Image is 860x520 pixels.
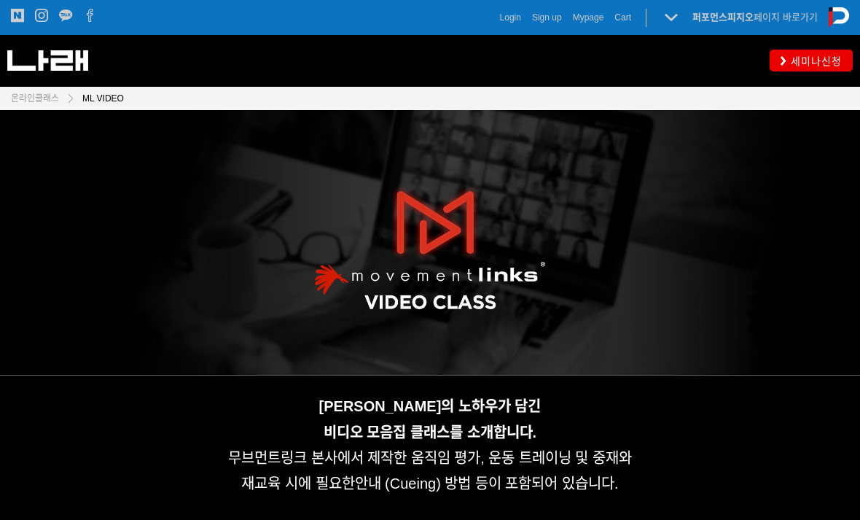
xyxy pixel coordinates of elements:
[319,398,542,414] span: [PERSON_NAME]의 노하우가 담긴
[241,476,354,492] span: 재교육 시에 필요한
[82,93,124,104] span: ML VIDEO
[11,91,59,106] a: 온라인클래스
[500,10,521,25] a: Login
[573,10,604,25] a: Mypage
[614,10,631,25] a: Cart
[532,10,562,25] a: Sign up
[75,91,124,106] a: ML VIDEO
[770,50,853,71] a: 세미나신청
[11,93,59,104] span: 온라인클래스
[786,54,842,69] span: 세미나신청
[324,424,536,441] span: 비디오 모음집 클래스를 소개합니다.
[692,12,818,23] a: 퍼포먼스피지오페이지 바로가기
[228,450,632,466] span: 무브먼트링크 본사에서 제작한 움직임 평가, 운동 트레이닝 및 중재와
[355,476,619,492] span: 안내 (Cueing) 방법 등이 포함되어 있습니다.
[692,12,754,23] strong: 퍼포먼스피지오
